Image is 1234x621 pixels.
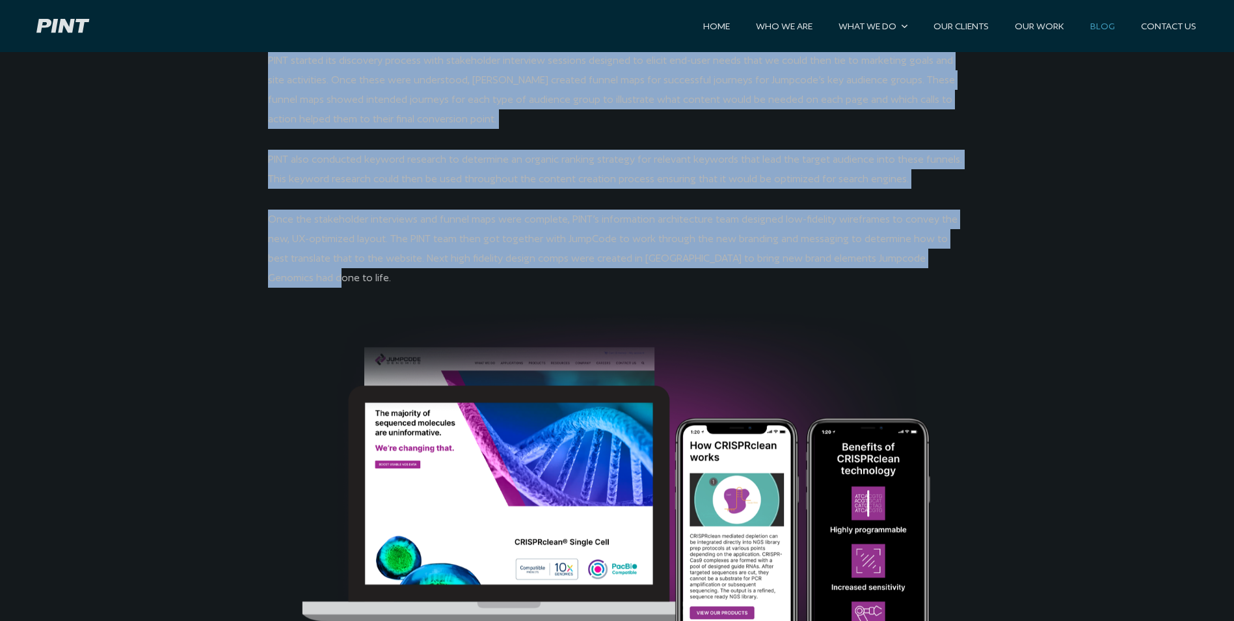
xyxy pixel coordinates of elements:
[743,15,825,37] a: Who We Are
[690,15,743,37] a: Home
[1077,15,1128,37] a: Blog
[1002,15,1077,37] a: Our Work
[268,150,967,189] p: PINT also conducted keyword research to determine an organic ranking strategy for relevant keywor...
[268,210,967,288] p: Once the stakeholder interviews and funnel maps were complete, PINT’s information architecture te...
[690,15,1209,37] nav: Site Navigation
[825,15,920,37] a: What We Do
[920,15,1002,37] a: Our Clients
[1128,15,1209,37] a: Contact Us
[268,51,967,129] p: PINT started its discovery process with stakeholder interview sessions designed to elicit end-use...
